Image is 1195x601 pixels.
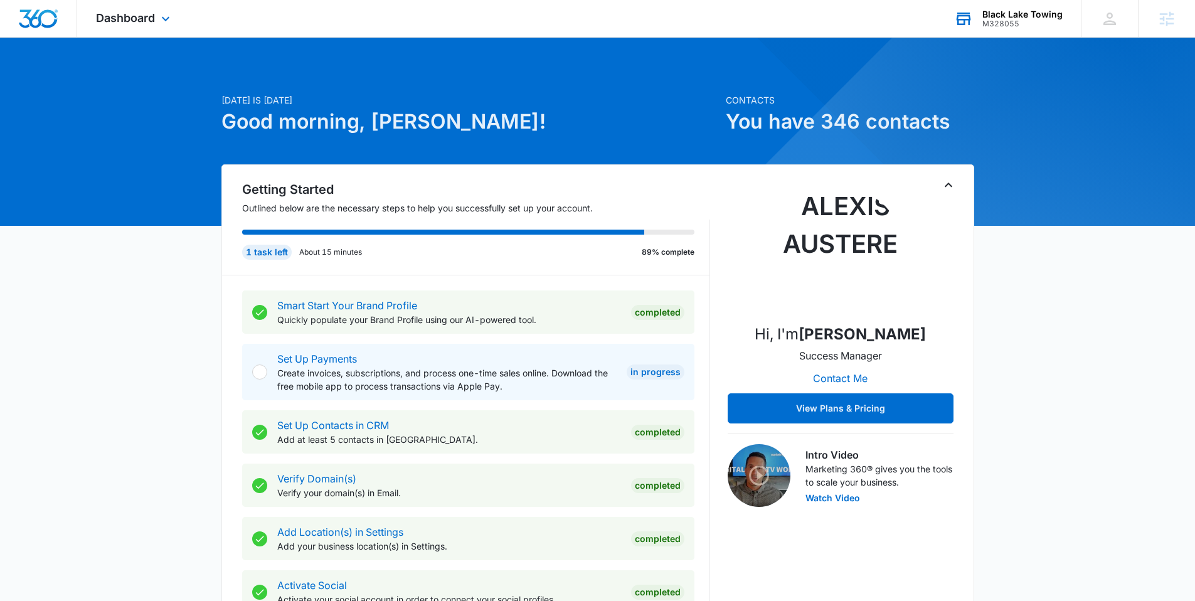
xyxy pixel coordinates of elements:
p: Verify your domain(s) in Email. [277,486,621,499]
a: Set Up Contacts in CRM [277,419,389,432]
p: Contacts [726,93,974,107]
p: Success Manager [799,348,882,363]
img: logo_orange.svg [20,20,30,30]
button: Watch Video [805,494,860,503]
div: Completed [631,585,684,600]
a: Smart Start Your Brand Profile [277,299,417,312]
p: Outlined below are the necessary steps to help you successfully set up your account. [242,201,710,215]
div: Completed [631,478,684,493]
p: Add your business location(s) in Settings. [277,540,621,553]
p: 89% complete [642,247,694,258]
h1: You have 346 contacts [726,107,974,137]
h2: Getting Started [242,180,710,199]
h1: Good morning, [PERSON_NAME]! [221,107,718,137]
div: Completed [631,305,684,320]
a: Add Location(s) in Settings [277,526,403,538]
div: 1 task left [242,245,292,260]
div: Domain Overview [48,74,112,82]
h3: Intro Video [805,447,953,462]
div: Domain: [DOMAIN_NAME] [33,33,138,43]
img: Alexis Austere [778,188,903,313]
p: Marketing 360® gives you the tools to scale your business. [805,462,953,489]
p: Quickly populate your Brand Profile using our AI-powered tool. [277,313,621,326]
a: Verify Domain(s) [277,472,356,485]
div: account name [982,9,1063,19]
a: Set Up Payments [277,353,357,365]
div: Completed [631,425,684,440]
img: tab_domain_overview_orange.svg [34,73,44,83]
button: View Plans & Pricing [728,393,953,423]
div: account id [982,19,1063,28]
strong: [PERSON_NAME] [799,325,926,343]
p: Create invoices, subscriptions, and process one-time sales online. Download the free mobile app t... [277,366,617,393]
span: Dashboard [96,11,155,24]
p: [DATE] is [DATE] [221,93,718,107]
button: Toggle Collapse [941,178,956,193]
p: Add at least 5 contacts in [GEOGRAPHIC_DATA]. [277,433,621,446]
div: In Progress [627,364,684,380]
p: Hi, I'm [755,323,926,346]
button: Contact Me [800,363,880,393]
div: Completed [631,531,684,546]
div: v 4.0.25 [35,20,61,30]
img: Intro Video [728,444,790,507]
img: tab_keywords_by_traffic_grey.svg [125,73,135,83]
p: About 15 minutes [299,247,362,258]
a: Activate Social [277,579,347,592]
div: Keywords by Traffic [139,74,211,82]
img: website_grey.svg [20,33,30,43]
